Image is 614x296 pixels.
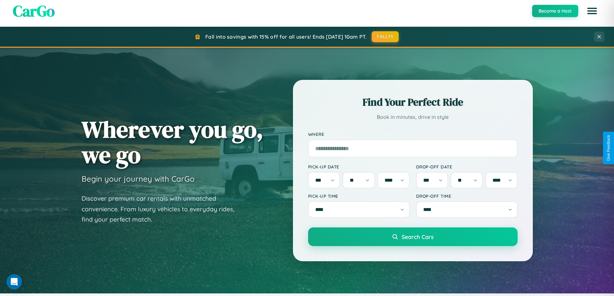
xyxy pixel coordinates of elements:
h2: Find Your Perfect Ride [308,95,518,109]
label: Drop-off Date [416,164,518,169]
h3: Begin your journey with CarGo [82,174,195,184]
span: Fall into savings with 15% off for all users! Ends [DATE] 10am PT. [205,33,367,40]
label: Pick-up Date [308,164,410,169]
button: Become a Host [532,5,578,17]
button: Open menu [583,2,601,20]
label: Pick-up Time [308,193,410,199]
button: Search Cars [308,227,518,246]
p: Discover premium car rentals with unmatched convenience. From luxury vehicles to everyday rides, ... [82,193,243,225]
label: Drop-off Time [416,193,518,199]
span: CarGo [13,0,55,22]
p: Book in minutes, drive in style [308,112,518,122]
span: Search Cars [402,233,434,240]
iframe: Intercom live chat [6,274,22,290]
h1: Wherever you go, we go [82,117,263,167]
button: FALL15 [372,31,399,42]
div: Give Feedback [606,135,611,161]
label: Where [308,131,518,137]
